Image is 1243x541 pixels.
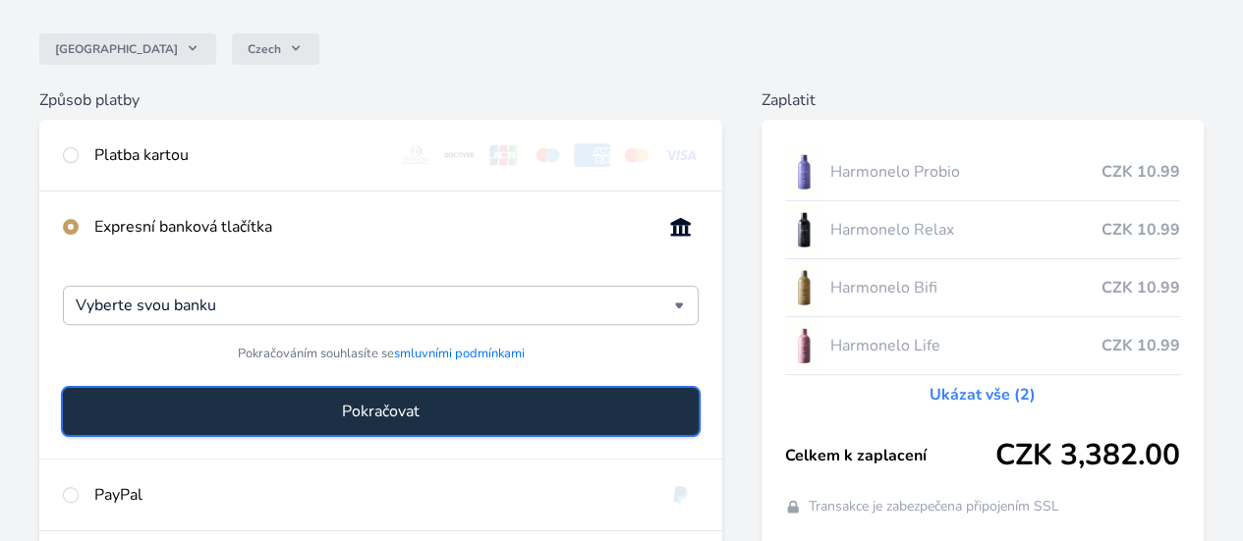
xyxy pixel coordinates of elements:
[76,294,674,317] input: Hledat...
[618,143,654,167] img: mc.svg
[995,438,1180,473] span: CZK 3,382.00
[662,143,699,167] img: visa.svg
[830,334,1102,357] span: Harmonelo Life
[785,321,822,370] img: CLEAN_LIFE_se_stinem_x-lo.jpg
[662,483,699,507] img: paypal.svg
[63,286,699,325] div: Vyberte svou banku
[1102,276,1180,299] span: CZK 10.99
[574,143,610,167] img: amex.svg
[1102,334,1180,357] span: CZK 10.99
[94,143,382,167] div: Platba kartou
[94,215,647,239] div: Expresní banková tlačítka
[830,160,1102,184] span: Harmonelo Probio
[398,143,434,167] img: diners.svg
[94,483,647,507] div: PayPal
[1102,218,1180,242] span: CZK 10.99
[762,88,1204,112] h6: Zaplatit
[530,143,566,167] img: maestro.svg
[830,218,1102,242] span: Harmonelo Relax
[662,215,699,239] img: onlineBanking_CZ.svg
[441,143,478,167] img: discover.svg
[39,88,722,112] h6: Způsob platby
[830,276,1102,299] span: Harmonelo Bifi
[785,444,995,467] span: Celkem k zaplacení
[1102,160,1180,184] span: CZK 10.99
[39,33,216,65] button: [GEOGRAPHIC_DATA]
[238,345,525,363] span: Pokračováním souhlasíte se
[232,33,319,65] button: Czech
[785,205,822,254] img: CLEAN_RELAX_se_stinem_x-lo.jpg
[930,383,1036,406] a: Ukázat vše (2)
[63,388,699,435] button: Pokračovat
[342,400,420,423] span: Pokračovat
[785,147,822,196] img: CLEAN_PROBIO_se_stinem_x-lo.jpg
[485,143,522,167] img: jcb.svg
[394,345,525,362] a: smluvními podmínkami
[248,41,281,57] span: Czech
[785,263,822,312] img: CLEAN_BIFI_se_stinem_x-lo.jpg
[55,41,178,57] span: [GEOGRAPHIC_DATA]
[809,497,1059,516] span: Transakce je zabezpečena připojením SSL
